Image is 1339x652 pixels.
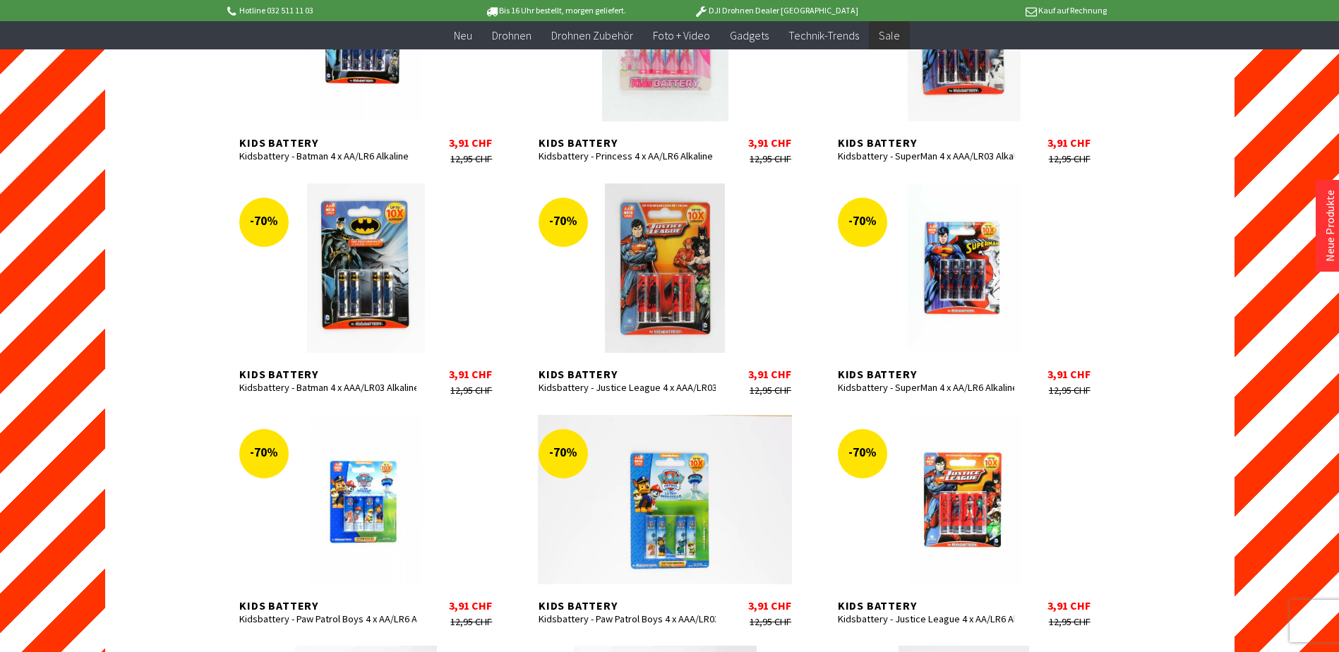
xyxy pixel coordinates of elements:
div: 12,95 CHF [416,152,492,165]
a: Foto + Video [643,21,720,50]
div: 3,91 CHF [748,367,791,381]
div: 12,95 CHF [1014,615,1090,628]
span: Foto + Video [653,28,710,42]
div: 3,91 CHF [748,135,791,150]
div: 3,91 CHF [1047,367,1091,381]
div: -70% [239,198,289,247]
div: Kids Battery [539,367,716,381]
span: Sale [879,28,900,42]
div: 12,95 CHF [716,615,791,628]
a: Drohnen Zubehör [541,21,643,50]
div: 3,91 CHF [1047,598,1091,612]
span: Neu [454,28,472,42]
a: Gadgets [720,21,779,50]
div: Kidsbattery - SuperMan 4 x AA/LR6 Alkaline [838,381,1015,394]
div: Kidsbattery - Paw Patrol Boys 4 x AAA/LR03 Alkaline [539,612,716,625]
div: Kidsbattery - Justice League 4 x AA/LR6 Alkaline [838,612,1015,625]
div: Kidsbattery - Paw Patrol Boys 4 x AA/LR6 Alkaline [239,612,416,625]
a: -70% Kids Battery Kidsbattery - SuperMan 4 x AA/LR6 Alkaline 3,91 CHF 12,95 CHF [824,183,1105,381]
p: Hotline 032 511 11 03 [225,2,445,19]
span: Drohnen Zubehör [551,28,633,42]
a: -70% Kids Battery Kidsbattery - Justice League 4 x AA/LR6 Alkaline 3,91 CHF 12,95 CHF [824,415,1105,612]
div: -70% [838,429,887,478]
div: -70% [239,429,289,478]
div: 12,95 CHF [716,152,791,165]
a: Technik-Trends [779,21,869,50]
div: Kids Battery [539,135,716,150]
a: Drohnen [482,21,541,50]
a: Neue Produkte [1323,190,1337,262]
div: 3,91 CHF [449,135,492,150]
p: DJI Drohnen Dealer [GEOGRAPHIC_DATA] [666,2,886,19]
div: Kids Battery [239,135,416,150]
p: Bis 16 Uhr bestellt, morgen geliefert. [445,2,666,19]
p: Kauf auf Rechnung [887,2,1107,19]
div: 3,91 CHF [748,598,791,612]
div: 12,95 CHF [1014,152,1090,165]
div: Kidsbattery - Batman 4 x AAA/LR03 Alkaline [239,381,416,394]
div: Kidsbattery - Batman 4 x AA/LR6 Alkaline [239,150,416,162]
div: 3,91 CHF [1047,135,1091,150]
div: 12,95 CHF [716,384,791,397]
div: 12,95 CHF [416,384,492,397]
a: -70% Kids Battery Kidsbattery - Paw Patrol Boys 4 x AA/LR6 Alkaline 3,91 CHF 12,95 CHF [225,415,506,612]
div: Kids Battery [539,598,716,612]
div: 12,95 CHF [416,615,492,628]
div: Kids Battery [838,367,1015,381]
span: Technik-Trends [788,28,859,42]
div: -70% [539,198,588,247]
div: -70% [539,429,588,478]
div: -70% [838,198,887,247]
div: Kids Battery [838,598,1015,612]
div: 12,95 CHF [1014,384,1090,397]
span: Drohnen [492,28,532,42]
div: 3,91 CHF [449,367,492,381]
div: Kids Battery [838,135,1015,150]
div: Kidsbattery - Justice League 4 x AAA/LR03 Alkaline [539,381,716,394]
a: Sale [869,21,910,50]
div: 3,91 CHF [449,598,492,612]
a: -70% Kids Battery Kidsbattery - Justice League 4 x AAA/LR03 Alkaline 3,91 CHF 12,95 CHF [524,183,805,381]
div: Kidsbattery - SuperMan 4 x AAA/LR03 Alkaline [838,150,1015,162]
a: -70% Kids Battery Kidsbattery - Batman 4 x AAA/LR03 Alkaline 3,91 CHF 12,95 CHF [225,183,506,381]
div: Kids Battery [239,598,416,612]
span: Gadgets [730,28,769,42]
div: Kids Battery [239,367,416,381]
a: Neu [444,21,482,50]
a: -70% Kids Battery Kidsbattery - Paw Patrol Boys 4 x AAA/LR03 Alkaline 3,91 CHF 12,95 CHF [524,415,805,612]
div: Kidsbattery - Princess 4 x AA/LR6 Alkaline [539,150,716,162]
